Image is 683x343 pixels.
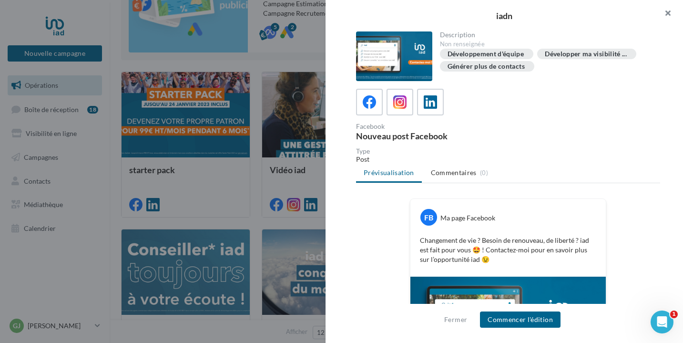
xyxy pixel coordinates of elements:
div: Domaine [50,56,73,62]
img: tab_keywords_by_traffic_grey.svg [110,55,117,63]
div: Type [356,148,660,155]
img: logo_orange.svg [15,15,23,23]
div: FB [420,209,437,226]
div: Générer plus de contacts [448,63,525,70]
div: Description [440,31,653,38]
span: 1 [670,311,678,318]
button: Fermer [440,314,471,325]
span: (0) [480,169,488,177]
span: Commentaires [431,168,477,177]
div: Facebook [356,123,504,130]
div: Domaine: [DOMAIN_NAME] [25,25,108,32]
img: tab_domain_overview_orange.svg [40,55,47,63]
button: Commencer l'édition [480,312,561,328]
img: website_grey.svg [15,25,23,32]
div: v 4.0.25 [27,15,47,23]
div: iadn [341,11,668,20]
span: Développer ma visibilité ... [545,51,627,57]
div: Post [356,155,660,164]
iframe: Intercom live chat [651,311,673,333]
p: Changement de vie ? Besoin de renouveau, de liberté ? iad est fait pour vous 🤩 ! Contactez-moi po... [420,236,596,264]
div: Non renseignée [440,40,653,49]
div: Mots-clés [120,56,144,62]
div: Nouveau post Facebook [356,132,504,140]
div: Ma page Facebook [440,213,495,223]
div: Développement d'équipe [448,51,524,58]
